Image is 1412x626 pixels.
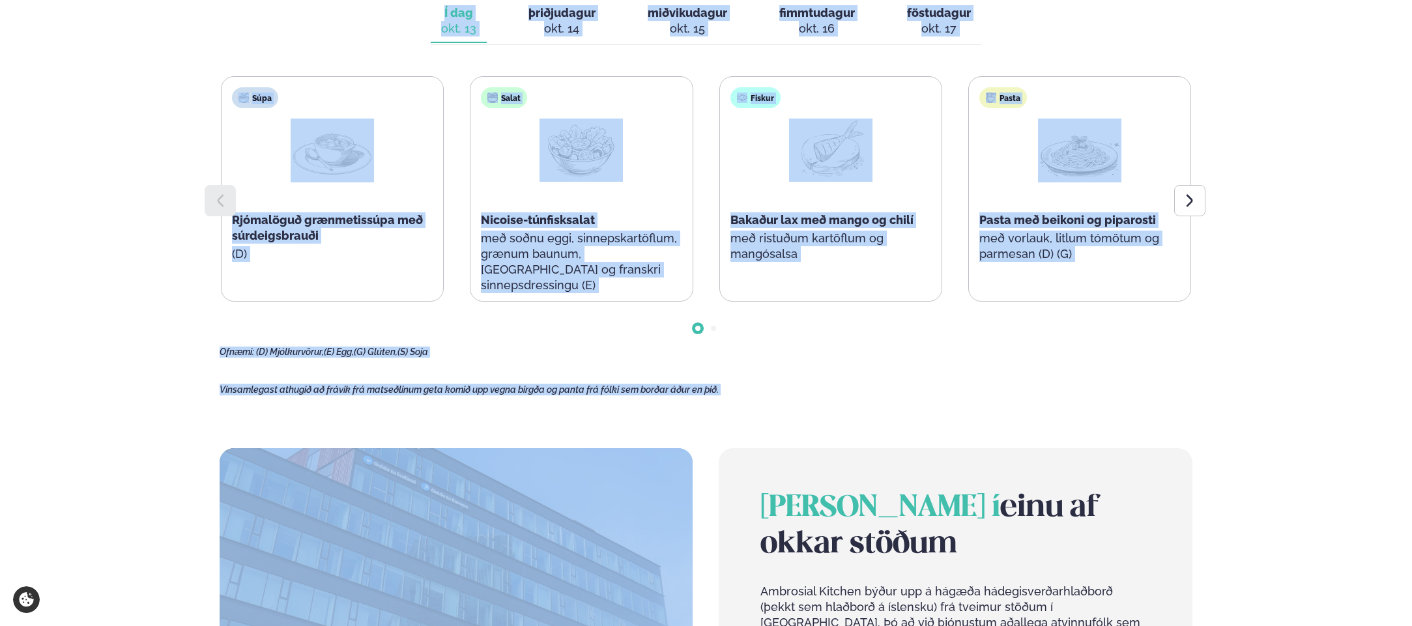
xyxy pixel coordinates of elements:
[540,119,623,179] img: Salad.png
[730,231,931,262] p: með ristuðum kartöflum og mangósalsa
[1038,119,1121,179] img: Spagetti.png
[730,87,781,108] div: Fiskur
[232,87,278,108] div: Súpa
[481,213,595,227] span: Nicoise-túnfisksalat
[481,87,527,108] div: Salat
[737,92,747,103] img: fish.svg
[528,6,596,20] span: þriðjudagur
[13,586,40,613] a: Cookie settings
[354,347,397,357] span: (G) Glúten,
[986,92,996,103] img: pasta.svg
[979,87,1027,108] div: Pasta
[907,6,971,20] span: föstudagur
[648,6,727,20] span: miðvikudagur
[730,213,914,227] span: Bakaður lax með mango og chilí
[397,347,428,357] span: (S) Soja
[789,119,872,179] img: Fish.png
[907,21,971,36] div: okt. 17
[779,21,855,36] div: okt. 16
[232,213,423,242] span: Rjómalöguð grænmetissúpa með súrdeigsbrauði
[779,6,855,20] span: fimmtudagur
[711,326,716,331] span: Go to slide 2
[441,5,476,21] span: Í dag
[291,119,374,179] img: Soup.png
[256,347,324,357] span: (D) Mjólkurvörur,
[760,494,1000,522] span: [PERSON_NAME] í
[487,92,498,103] img: salad.svg
[441,21,476,36] div: okt. 13
[324,347,354,357] span: (E) Egg,
[232,246,433,262] p: (D)
[220,384,719,395] span: Vinsamlegast athugið að frávik frá matseðlinum geta komið upp vegna birgða og panta frá fólki sem...
[979,231,1180,262] p: með vorlauk, litlum tómötum og parmesan (D) (G)
[220,347,254,357] span: Ofnæmi:
[979,213,1156,227] span: Pasta með beikoni og piparosti
[528,21,596,36] div: okt. 14
[238,92,249,103] img: soup.svg
[695,326,700,331] span: Go to slide 1
[481,231,682,293] p: með soðnu eggi, sinnepskartöflum, grænum baunum, [GEOGRAPHIC_DATA] og franskri sinnepsdressingu (E)
[648,21,727,36] div: okt. 15
[760,490,1150,563] h2: einu af okkar stöðum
